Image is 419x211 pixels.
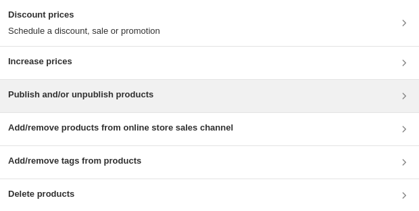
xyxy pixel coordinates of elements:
[8,187,74,201] h3: Delete products
[8,121,233,135] h3: Add/remove products from online store sales channel
[8,55,72,68] h3: Increase prices
[8,88,153,101] h3: Publish and/or unpublish products
[8,24,160,38] p: Schedule a discount, sale or promotion
[8,154,141,168] h3: Add/remove tags from products
[8,8,160,22] h3: Discount prices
